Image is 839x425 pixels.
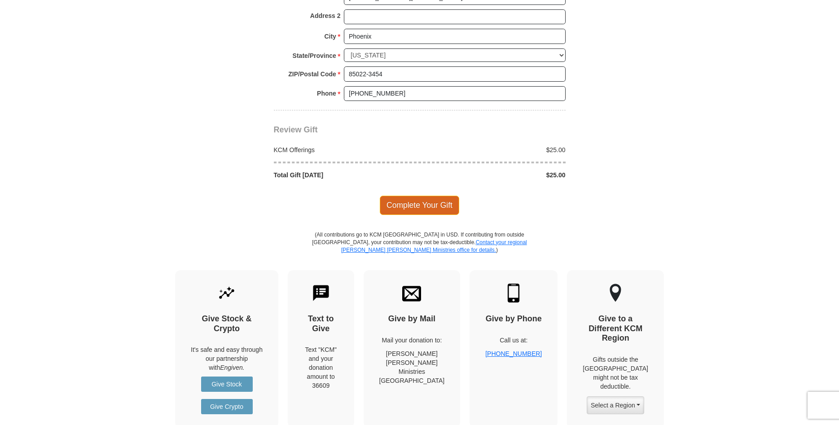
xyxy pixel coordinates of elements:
[583,314,648,343] h4: Give to a Different KCM Region
[609,284,622,302] img: other-region
[420,145,571,154] div: $25.00
[312,231,527,270] p: (All contributions go to KCM [GEOGRAPHIC_DATA] in USD. If contributing from outside [GEOGRAPHIC_D...
[317,87,336,100] strong: Phone
[485,314,542,324] h4: Give by Phone
[293,49,336,62] strong: State/Province
[274,125,318,134] span: Review Gift
[201,377,253,392] a: Give Stock
[379,314,445,324] h4: Give by Mail
[485,350,542,357] a: [PHONE_NUMBER]
[587,396,644,414] button: Select a Region
[485,336,542,345] p: Call us at:
[341,239,527,253] a: Contact your regional [PERSON_NAME] [PERSON_NAME] Ministries office for details.
[191,314,263,333] h4: Give Stock & Crypto
[379,349,445,385] p: [PERSON_NAME] [PERSON_NAME] Ministries [GEOGRAPHIC_DATA]
[380,196,459,215] span: Complete Your Gift
[303,345,338,390] div: Text "KCM" and your donation amount to 36609
[269,145,420,154] div: KCM Offerings
[303,314,338,333] h4: Text to Give
[583,355,648,391] p: Gifts outside the [GEOGRAPHIC_DATA] might not be tax deductible.
[201,399,253,414] a: Give Crypto
[324,30,336,43] strong: City
[288,68,336,80] strong: ZIP/Postal Code
[402,284,421,302] img: envelope.svg
[420,171,571,180] div: $25.00
[379,336,445,345] p: Mail your donation to:
[310,9,341,22] strong: Address 2
[269,171,420,180] div: Total Gift [DATE]
[220,364,244,371] i: Engiven.
[191,345,263,372] p: It's safe and easy through our partnership with
[504,284,523,302] img: mobile.svg
[312,284,330,302] img: text-to-give.svg
[217,284,236,302] img: give-by-stock.svg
